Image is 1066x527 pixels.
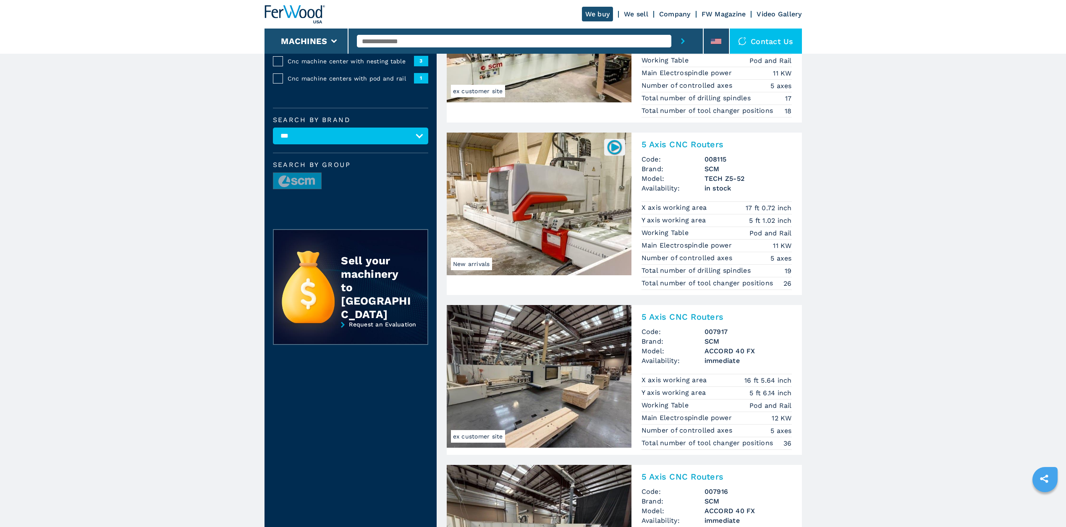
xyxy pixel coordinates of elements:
h3: SCM [705,496,792,506]
img: Ferwood [265,5,325,23]
em: 17 ft 0.72 inch [746,203,792,213]
a: sharethis [1034,468,1055,489]
p: Y axis working area [642,388,708,397]
span: 1 [414,73,428,83]
span: New arrivals [451,258,492,270]
em: Pod and Rail [749,228,792,238]
p: Number of controlled axes [642,253,735,263]
em: Pod and Rail [749,401,792,410]
span: Model: [642,506,705,516]
em: 16 ft 5.64 inch [744,376,792,385]
span: immediate [705,516,792,525]
a: Request an Evaluation [273,321,428,351]
p: Working Table [642,401,691,410]
h3: SCM [705,337,792,346]
div: Contact us [730,29,802,54]
span: Brand: [642,337,705,346]
p: Y axis working area [642,216,708,225]
p: Working Table [642,228,691,237]
h2: 5 Axis CNC Routers [642,312,792,322]
button: submit-button [671,29,694,54]
p: X axis working area [642,376,709,385]
span: immediate [705,356,792,365]
img: 5 Axis CNC Routers SCM ACCORD 40 FX [447,305,631,448]
h3: ACCORD 40 FX [705,506,792,516]
img: 008115 [606,139,623,155]
p: Main Electrospindle power [642,68,734,78]
span: Availability: [642,183,705,193]
span: Availability: [642,516,705,525]
em: 36 [783,438,792,448]
em: 18 [785,106,792,116]
img: 5 Axis CNC Routers SCM TECH Z5-52 [447,133,631,275]
a: We buy [582,7,613,21]
a: 5 Axis CNC Routers SCM ACCORD 40 FXex customer site5 Axis CNC RoutersCode:007917Brand:SCMModel:AC... [447,305,802,455]
em: 12 KW [772,413,791,423]
a: Company [659,10,691,18]
span: 3 [414,56,428,66]
em: 5 axes [770,426,792,436]
button: Machines [281,36,327,46]
h2: 5 Axis CNC Routers [642,139,792,149]
a: We sell [624,10,648,18]
p: Number of controlled axes [642,81,735,90]
em: 11 KW [773,68,791,78]
em: 5 axes [770,81,792,91]
a: Video Gallery [757,10,801,18]
span: in stock [705,183,792,193]
h3: SCM [705,164,792,174]
span: Code: [642,154,705,164]
span: Cnc machine center with nesting table [288,57,414,65]
label: Search by brand [273,117,428,123]
em: Pod and Rail [749,56,792,65]
span: Availability: [642,356,705,365]
span: Brand: [642,164,705,174]
h3: TECH Z5-52 [705,174,792,183]
h3: 008115 [705,154,792,164]
span: Search by group [273,162,428,168]
span: ex customer site [451,85,505,97]
div: Sell your machinery to [GEOGRAPHIC_DATA] [341,254,411,321]
em: 17 [785,94,792,103]
h3: 007916 [705,487,792,496]
p: Total number of drilling spindles [642,94,753,103]
h3: 007917 [705,327,792,337]
span: Code: [642,327,705,337]
iframe: Chat [1030,489,1060,521]
em: 5 ft 1.02 inch [749,216,792,225]
span: Cnc machine centers with pod and rail [288,74,414,83]
p: Main Electrospindle power [642,413,734,423]
p: X axis working area [642,203,709,212]
span: Brand: [642,496,705,506]
em: 5 axes [770,253,792,263]
img: image [273,173,321,190]
p: Total number of drilling spindles [642,266,753,275]
a: FW Magazine [702,10,746,18]
span: ex customer site [451,430,505,443]
a: 5 Axis CNC Routers SCM TECH Z5-52New arrivals0081155 Axis CNC RoutersCode:008115Brand:SCMModel:TE... [447,133,802,295]
p: Total number of tool changer positions [642,106,775,115]
h2: 5 Axis CNC Routers [642,472,792,482]
em: 5 ft 6.14 inch [749,388,792,398]
span: Model: [642,346,705,356]
em: 19 [785,266,792,276]
p: Total number of tool changer positions [642,279,775,288]
p: Working Table [642,56,691,65]
em: 26 [783,279,792,288]
span: Model: [642,174,705,183]
img: Contact us [738,37,746,45]
p: Main Electrospindle power [642,241,734,250]
p: Number of controlled axes [642,426,735,435]
h3: ACCORD 40 FX [705,346,792,356]
span: Code: [642,487,705,496]
em: 11 KW [773,241,791,250]
p: Total number of tool changer positions [642,438,775,448]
